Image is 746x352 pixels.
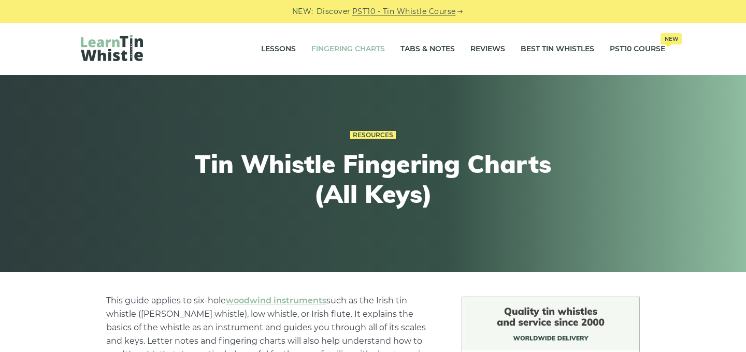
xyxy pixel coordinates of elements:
[470,36,505,62] a: Reviews
[400,36,455,62] a: Tabs & Notes
[350,131,396,139] a: Resources
[81,35,143,61] img: LearnTinWhistle.com
[226,296,326,305] a: woodwind instruments
[521,36,594,62] a: Best Tin Whistles
[311,36,385,62] a: Fingering Charts
[182,149,564,209] h1: Tin Whistle Fingering Charts (All Keys)
[610,36,665,62] a: PST10 CourseNew
[661,33,682,45] span: New
[261,36,296,62] a: Lessons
